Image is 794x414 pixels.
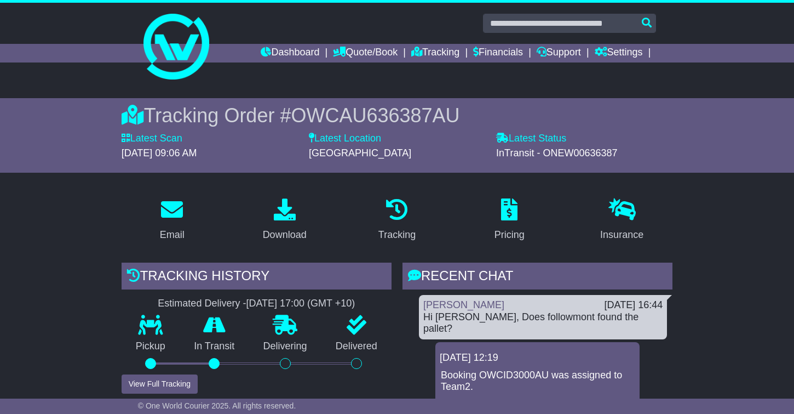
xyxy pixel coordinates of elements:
[153,195,192,246] a: Email
[537,44,581,63] a: Support
[605,299,663,311] div: [DATE] 16:44
[595,44,643,63] a: Settings
[333,44,398,63] a: Quote/Book
[122,148,197,158] span: [DATE] 09:06 AM
[411,44,459,63] a: Tracking
[122,133,182,145] label: Latest Scan
[160,228,185,242] div: Email
[487,195,532,246] a: Pricing
[378,228,416,242] div: Tracking
[263,228,307,242] div: Download
[138,401,296,410] span: © One World Courier 2025. All rights reserved.
[122,263,392,292] div: Tracking history
[496,133,566,145] label: Latest Status
[256,195,314,246] a: Download
[291,104,459,127] span: OWCAU636387AU
[440,352,635,364] div: [DATE] 12:19
[309,133,381,145] label: Latest Location
[423,299,504,310] a: [PERSON_NAME]
[122,341,180,353] p: Pickup
[600,228,643,242] div: Insurance
[494,228,525,242] div: Pricing
[593,195,651,246] a: Insurance
[496,148,617,158] span: InTransit - ONEW00636387
[423,311,663,335] div: Hi [PERSON_NAME], Does followmont found the pallet?
[441,370,634,393] p: Booking OWCID3000AU was assigned to Team2.
[249,341,321,353] p: Delivering
[180,341,249,353] p: In Transit
[122,298,392,310] div: Estimated Delivery -
[246,298,355,310] div: [DATE] 17:00 (GMT +10)
[261,44,319,63] a: Dashboard
[122,375,198,394] button: View Full Tracking
[122,104,673,127] div: Tracking Order #
[473,44,523,63] a: Financials
[309,148,411,158] span: [GEOGRAPHIC_DATA]
[371,195,423,246] a: Tracking
[402,263,672,292] div: RECENT CHAT
[321,341,392,353] p: Delivered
